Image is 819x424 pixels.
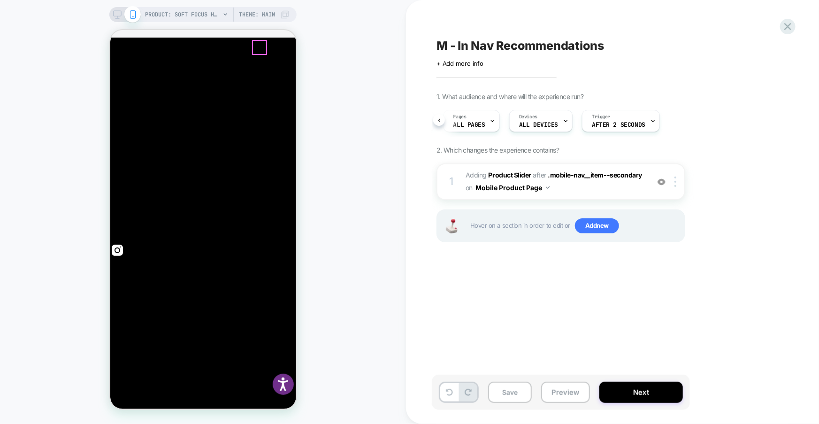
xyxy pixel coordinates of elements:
img: crossed eye [658,178,666,186]
span: Add new [575,218,619,233]
img: down arrow [546,186,550,189]
span: .mobile-nav__item--secondary [548,171,642,179]
span: Theme: MAIN [239,7,275,22]
span: 2. Which changes the experience contains? [436,146,559,154]
img: Joystick [442,219,461,233]
span: Pages [453,114,467,120]
span: After 2 Seconds [592,122,645,128]
img: close [674,177,676,187]
span: ALL PAGES [453,122,485,128]
span: on [466,182,473,193]
span: M - In Nav Recommendations [436,39,604,53]
b: Product Slider [489,171,531,179]
span: PRODUCT: Soft Focus Hydrating Day Cream [145,7,220,22]
button: Preview [541,382,590,403]
span: Adding [466,171,531,179]
span: Devices [519,114,537,120]
button: Mobile Product Page [475,181,550,194]
div: 1 [447,172,456,191]
span: Hover on a section in order to edit or [470,218,680,233]
span: AFTER [533,171,547,179]
span: + Add more info [436,60,483,67]
span: ALL DEVICES [519,122,558,128]
span: 1. What audience and where will the experience run? [436,93,583,100]
button: Next [599,382,683,403]
button: Save [488,382,532,403]
span: Trigger [592,114,610,120]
